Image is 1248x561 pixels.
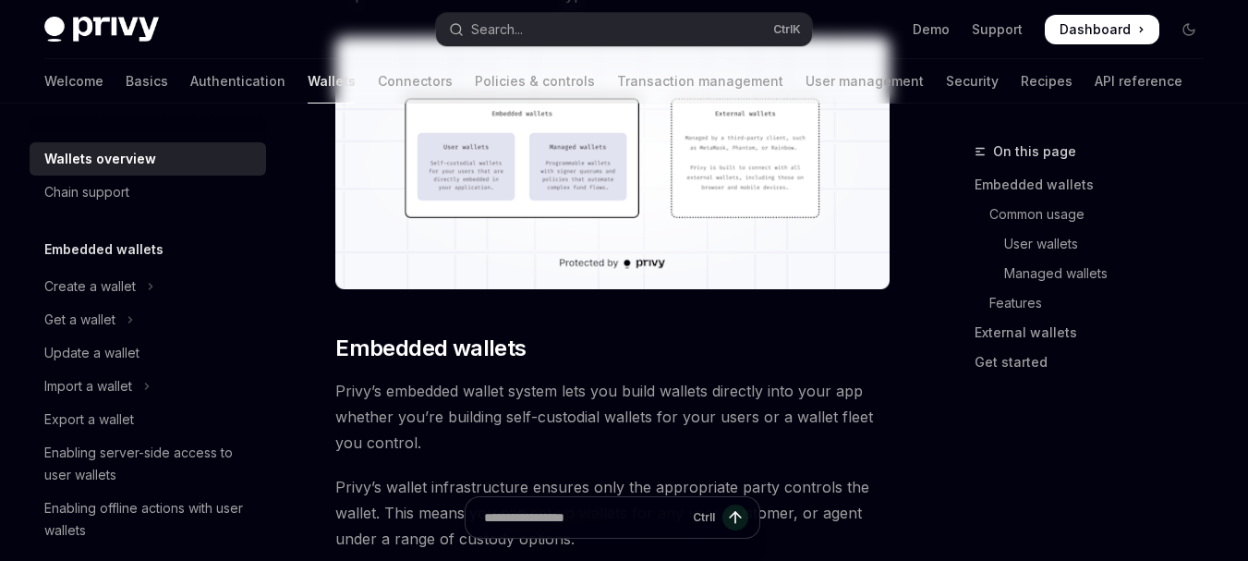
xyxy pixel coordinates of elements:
a: Demo [913,20,950,39]
div: Chain support [44,181,129,203]
a: User management [806,59,924,104]
button: Toggle Get a wallet section [30,303,266,336]
div: Search... [471,18,523,41]
a: Connectors [378,59,453,104]
span: Dashboard [1060,20,1131,39]
a: Basics [126,59,168,104]
div: Wallets overview [44,148,156,170]
a: Managed wallets [975,259,1218,288]
button: Toggle Create a wallet section [30,270,266,303]
a: External wallets [975,318,1218,348]
div: Import a wallet [44,375,132,397]
a: Enabling server-side access to user wallets [30,436,266,492]
a: Export a wallet [30,403,266,436]
div: Enabling offline actions with user wallets [44,497,255,542]
button: Toggle dark mode [1174,15,1204,44]
a: Security [946,59,999,104]
div: Enabling server-side access to user wallets [44,442,255,486]
input: Ask a question... [484,497,685,538]
span: Privy’s wallet infrastructure ensures only the appropriate party controls the wallet. This means ... [335,474,890,552]
a: Get started [975,348,1218,377]
a: Common usage [975,200,1218,229]
a: Features [975,288,1218,318]
span: On this page [993,140,1076,163]
a: Chain support [30,176,266,209]
a: Authentication [190,59,285,104]
img: images/walletoverview.png [335,37,890,289]
span: Privy’s embedded wallet system lets you build wallets directly into your app whether you’re build... [335,378,890,456]
button: Open search [436,13,813,46]
a: Wallets [308,59,356,104]
button: Toggle Import a wallet section [30,370,266,403]
a: Embedded wallets [975,170,1218,200]
div: Update a wallet [44,342,139,364]
a: Welcome [44,59,103,104]
span: Ctrl K [773,22,801,37]
img: dark logo [44,17,159,43]
a: User wallets [975,229,1218,259]
div: Export a wallet [44,409,134,431]
div: Get a wallet [44,309,115,331]
a: Support [972,20,1023,39]
a: API reference [1095,59,1182,104]
a: Dashboard [1045,15,1159,44]
a: Wallets overview [30,142,266,176]
a: Transaction management [617,59,783,104]
h5: Embedded wallets [44,238,164,261]
div: Create a wallet [44,275,136,298]
a: Recipes [1021,59,1072,104]
button: Send message [722,505,748,531]
a: Policies & controls [475,59,595,104]
a: Enabling offline actions with user wallets [30,492,266,547]
a: Update a wallet [30,336,266,370]
span: Embedded wallets [335,334,526,363]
